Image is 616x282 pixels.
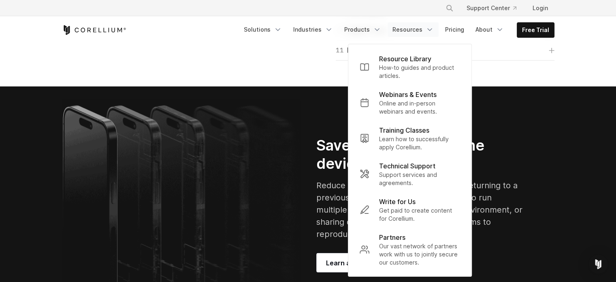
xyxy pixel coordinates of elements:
[379,54,431,64] p: Resource Library
[388,22,439,37] a: Resources
[326,258,409,267] span: Learn about snapshots
[239,22,554,38] div: Navigation Menu
[379,99,460,116] p: Online and in-person webinars and events.
[588,254,608,274] div: Open Intercom Messenger
[336,45,344,56] span: 11
[353,85,467,121] a: Webinars & Events Online and in-person webinars and events.
[316,136,524,172] h2: Save, restore, and clone device states
[353,156,467,192] a: Technical Support Support services and agreements.
[316,179,524,240] p: Reduce device setup time by instantly returning to a previously saved state, creating clones to r...
[353,121,467,156] a: Training Classes Learn how to successfully apply Corellium.
[336,45,554,56] a: 11Kernel Hooks
[288,22,338,37] a: Industries
[379,207,460,223] p: Get paid to create content for Corellium.
[353,192,467,228] a: Write for Us Get paid to create content for Corellium.
[339,22,386,37] a: Products
[379,125,429,135] p: Training Classes
[379,161,435,171] p: Technical Support
[436,1,554,15] div: Navigation Menu
[353,49,467,85] a: Resource Library How-to guides and product articles.
[440,22,469,37] a: Pricing
[379,90,437,99] p: Webinars & Events
[379,64,460,80] p: How-to guides and product articles.
[239,22,287,37] a: Solutions
[526,1,554,15] a: Login
[471,22,509,37] a: About
[379,232,405,242] p: Partners
[379,242,460,267] p: Our vast network of partners work with us to jointly secure our customers.
[353,228,467,271] a: Partners Our vast network of partners work with us to jointly secure our customers.
[442,1,457,15] button: Search
[62,25,126,35] a: Corellium Home
[517,23,554,37] a: Free Trial
[379,197,416,207] p: Write for Us
[379,135,460,151] p: Learn how to successfully apply Corellium.
[379,171,460,187] p: Support services and agreements.
[336,45,392,56] div: Kernel Hooks
[316,253,419,272] a: Learn about snapshots
[460,1,523,15] a: Support Center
